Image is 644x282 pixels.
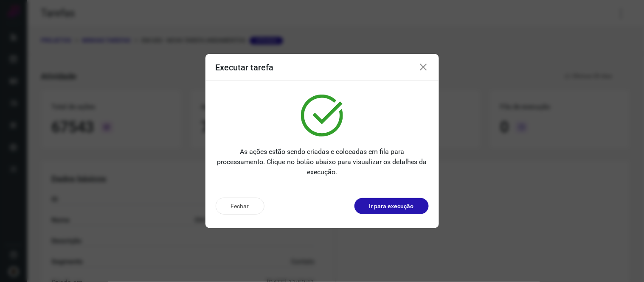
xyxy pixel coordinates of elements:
button: Ir para execução [354,198,429,214]
p: As ações estão sendo criadas e colocadas em fila para processamento. Clique no botão abaixo para ... [216,147,429,177]
h3: Executar tarefa [216,62,274,73]
img: verified.svg [301,95,343,137]
p: Ir para execução [369,202,414,211]
button: Fechar [216,198,264,215]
